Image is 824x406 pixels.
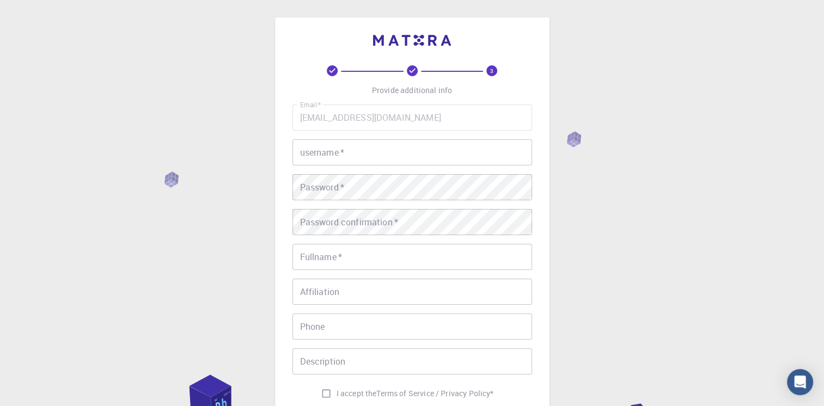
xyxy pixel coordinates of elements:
[787,369,813,395] div: Open Intercom Messenger
[372,85,452,96] p: Provide additional info
[376,388,493,399] a: Terms of Service / Privacy Policy*
[337,388,377,399] span: I accept the
[490,67,493,75] text: 3
[300,100,321,109] label: Email
[376,388,493,399] p: Terms of Service / Privacy Policy *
